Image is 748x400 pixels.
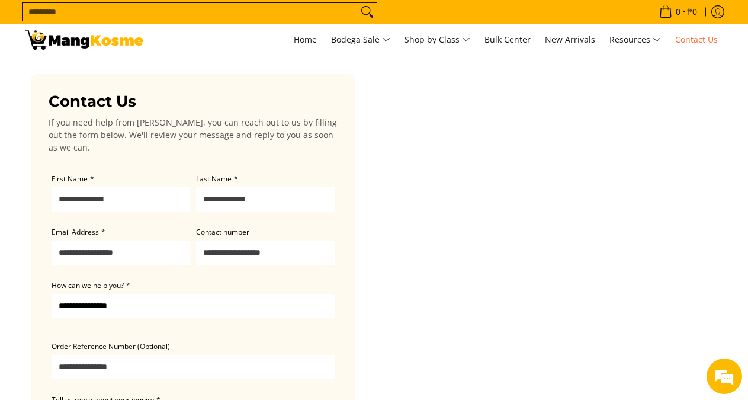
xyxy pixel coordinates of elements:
a: Bodega Sale [325,24,396,56]
span: Home [294,34,317,45]
span: Order Reference Number (Optional) [52,341,170,351]
a: Shop by Class [399,24,476,56]
span: Resources [609,33,661,47]
span: ₱0 [685,8,699,16]
a: New Arrivals [539,24,601,56]
span: Contact number [196,227,249,237]
a: Bulk Center [479,24,537,56]
span: • [656,5,701,18]
span: Last Name [196,174,232,184]
a: Home [288,24,323,56]
button: Search [358,3,377,21]
span: Bodega Sale [331,33,390,47]
a: Contact Us [669,24,724,56]
span: 0 [674,8,682,16]
img: Contact Us Today! l Mang Kosme - Home Appliance Warehouse Sale [25,30,143,50]
span: How can we help you? [52,280,124,290]
h3: Contact Us [49,92,338,111]
span: Shop by Class [405,33,470,47]
span: First Name [52,174,88,184]
span: Bulk Center [484,34,531,45]
nav: Main Menu [155,24,724,56]
span: New Arrivals [545,34,595,45]
span: Contact Us [675,34,718,45]
a: Resources [603,24,667,56]
span: Email Address [52,227,99,237]
p: If you need help from [PERSON_NAME], you can reach out to us by filling out the form below. We'll... [49,116,338,153]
